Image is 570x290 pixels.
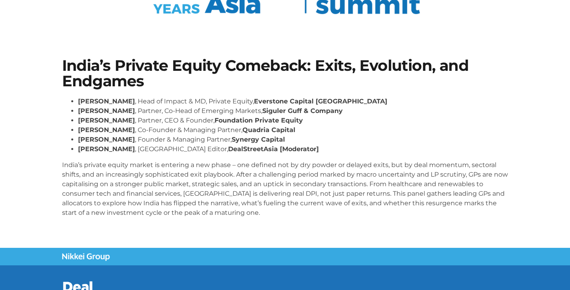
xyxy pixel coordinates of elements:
li: , [GEOGRAPHIC_DATA] Editor, [78,144,508,154]
li: , Partner, CEO & Founder, [78,116,508,125]
strong: Synergy Capital [232,136,285,143]
strong: [PERSON_NAME] [78,107,135,115]
li: , Co-Founder & Managing Partner, [78,125,508,135]
h1: India’s Private Equity Comeback: Exits, Evolution, and Endgames [62,58,508,89]
strong: Everstone Capital [GEOGRAPHIC_DATA] [254,97,387,105]
li: , Partner, Co-Head of Emerging Markets, [78,106,508,116]
strong: DealStreetAsia [Moderator] [228,145,319,153]
li: , Head of Impact & MD, Private Equity, [78,97,508,106]
strong: Foundation Private Equity [215,117,303,124]
strong: [PERSON_NAME] [78,145,135,153]
strong: [PERSON_NAME] [78,136,135,143]
strong: Siguler Guff & Company [262,107,343,115]
strong: [PERSON_NAME] [78,117,135,124]
li: , Founder & Managing Partner, [78,135,508,144]
strong: [PERSON_NAME] [78,97,135,105]
strong: Quadria Capital [242,126,295,134]
img: Nikkei Group [62,253,110,261]
strong: [PERSON_NAME] [78,126,135,134]
p: India’s private equity market is entering a new phase – one defined not by dry powder or delayed ... [62,160,508,218]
